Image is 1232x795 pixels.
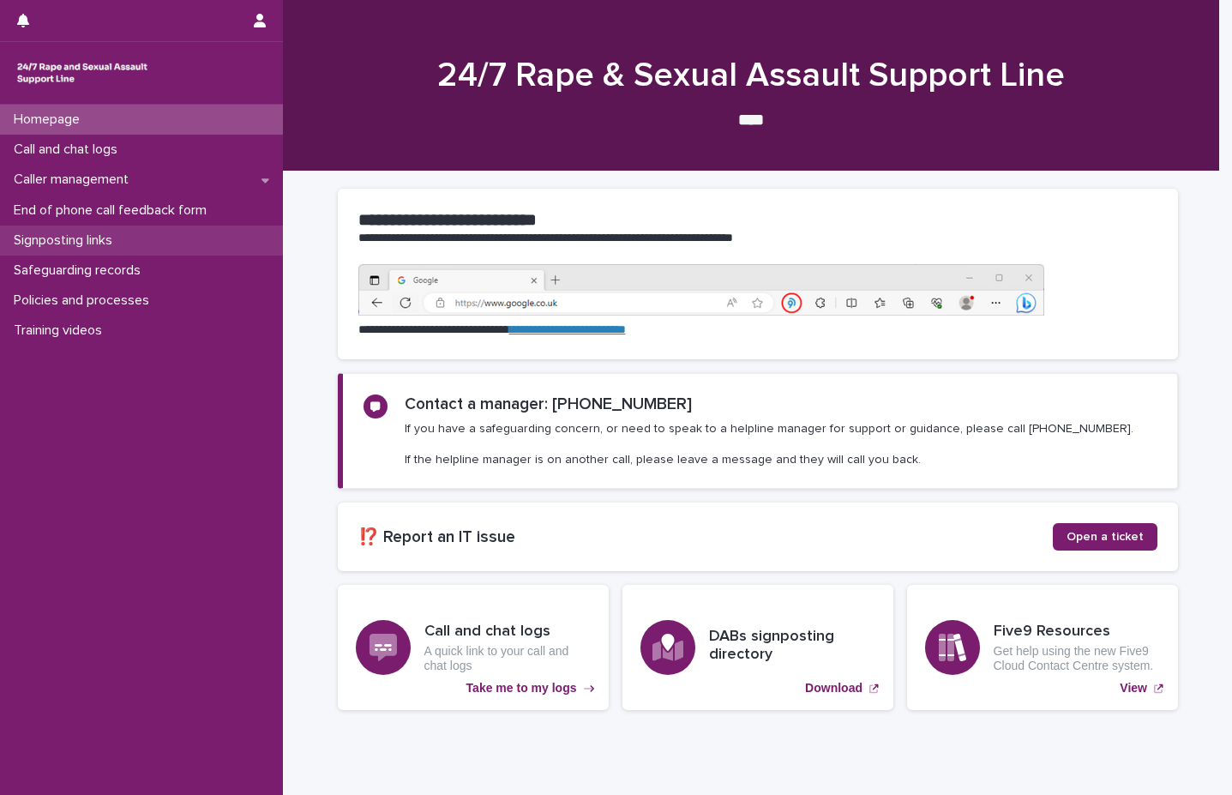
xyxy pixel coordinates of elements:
[358,264,1044,316] img: https%3A%2F%2Fcdn.document360.io%2F0deca9d6-0dac-4e56-9e8f-8d9979bfce0e%2FImages%2FDocumentation%...
[14,56,151,90] img: rhQMoQhaT3yELyF149Cw
[7,232,126,249] p: Signposting links
[994,623,1160,641] h3: Five9 Resources
[405,421,1133,468] p: If you have a safeguarding concern, or need to speak to a helpline manager for support or guidanc...
[7,262,154,279] p: Safeguarding records
[331,55,1171,96] h1: 24/7 Rape & Sexual Assault Support Line
[7,111,93,128] p: Homepage
[7,322,116,339] p: Training videos
[1120,681,1147,696] p: View
[7,172,142,188] p: Caller management
[1053,523,1157,551] a: Open a ticket
[338,585,609,710] a: Take me to my logs
[424,623,591,641] h3: Call and chat logs
[7,142,131,158] p: Call and chat logs
[907,585,1178,710] a: View
[424,644,591,673] p: A quick link to your call and chat logs
[994,644,1160,673] p: Get help using the new Five9 Cloud Contact Centre system.
[358,527,1053,547] h2: ⁉️ Report an IT issue
[1067,531,1144,543] span: Open a ticket
[7,292,163,309] p: Policies and processes
[709,628,875,665] h3: DABs signposting directory
[622,585,893,710] a: Download
[466,681,577,696] p: Take me to my logs
[405,394,692,414] h2: Contact a manager: [PHONE_NUMBER]
[805,681,862,696] p: Download
[7,202,220,219] p: End of phone call feedback form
